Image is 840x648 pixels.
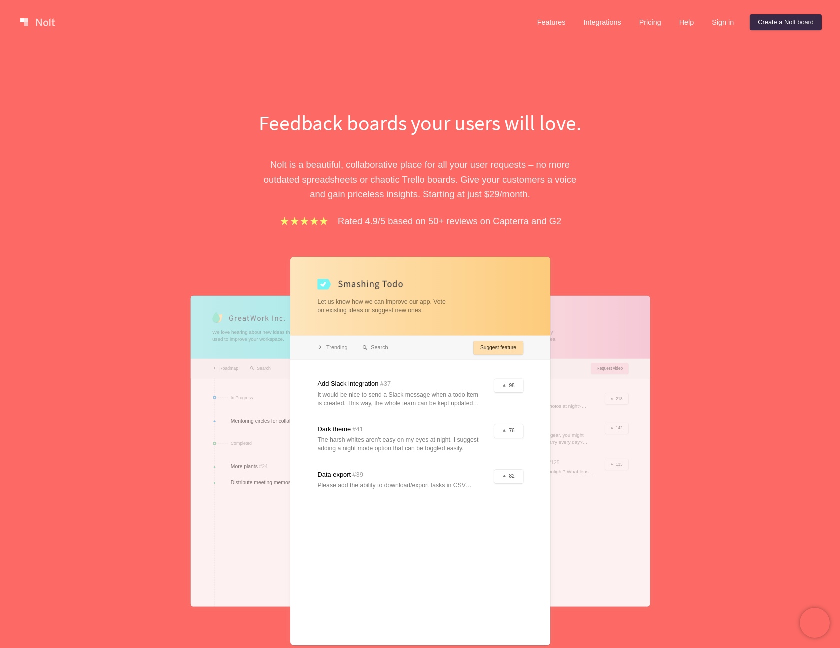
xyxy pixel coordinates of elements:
p: Nolt is a beautiful, collaborative place for all your user requests – no more outdated spreadshee... [248,157,593,201]
a: Integrations [575,14,629,30]
a: Features [529,14,574,30]
p: Rated 4.9/5 based on 50+ reviews on Capterra and G2 [338,214,561,228]
a: Create a Nolt board [750,14,822,30]
a: Pricing [631,14,669,30]
img: stars.b067e34983.png [279,215,330,227]
h1: Feedback boards your users will love. [248,108,593,137]
a: Sign in [704,14,742,30]
a: Help [671,14,702,30]
iframe: Chatra live chat [800,608,830,638]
